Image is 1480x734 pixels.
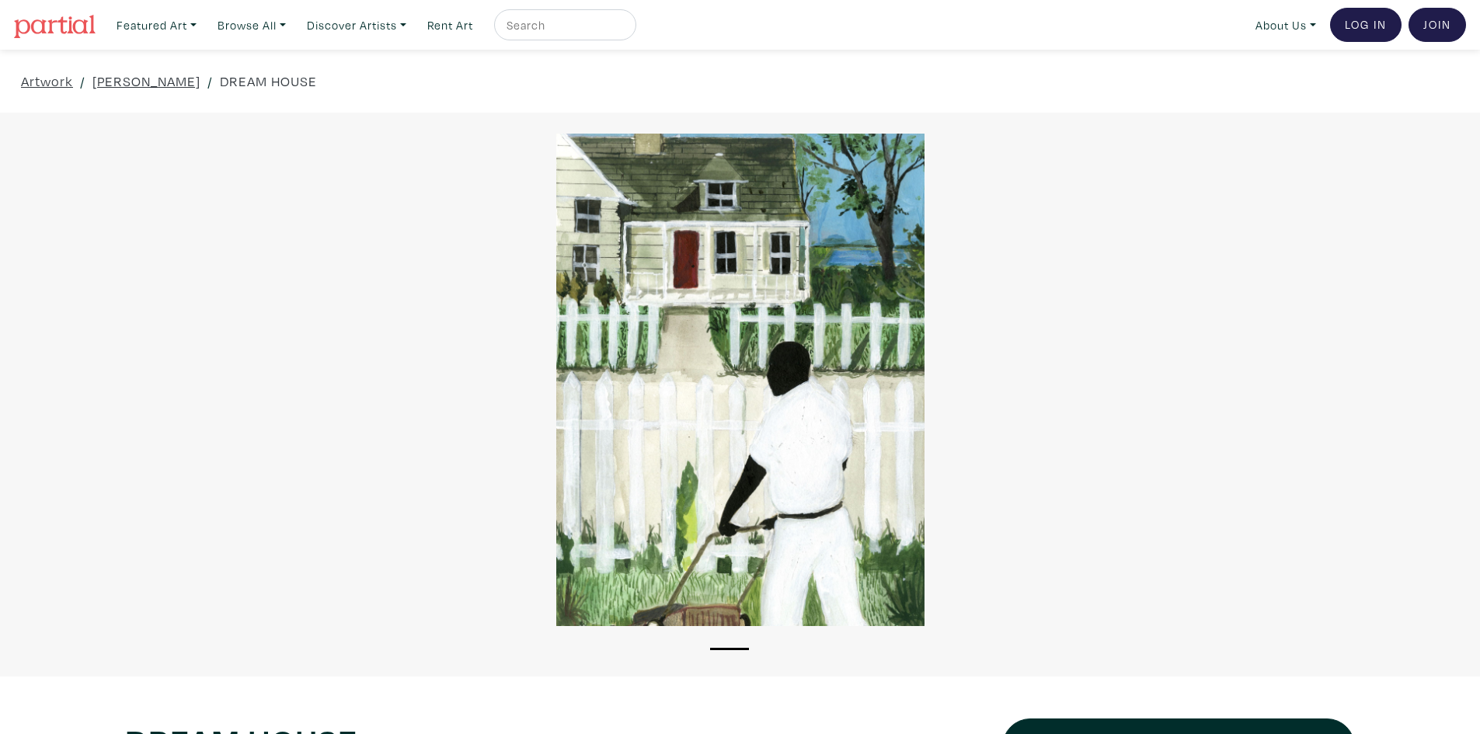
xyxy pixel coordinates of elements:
[110,9,204,41] a: Featured Art
[211,9,293,41] a: Browse All
[300,9,413,41] a: Discover Artists
[1330,8,1402,42] a: Log In
[92,71,200,92] a: [PERSON_NAME]
[80,71,85,92] span: /
[505,16,622,35] input: Search
[710,648,749,650] button: 1 of 1
[420,9,480,41] a: Rent Art
[21,71,73,92] a: Artwork
[220,71,317,92] a: DREAM HOUSE
[1248,9,1323,41] a: About Us
[207,71,213,92] span: /
[1409,8,1466,42] a: Join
